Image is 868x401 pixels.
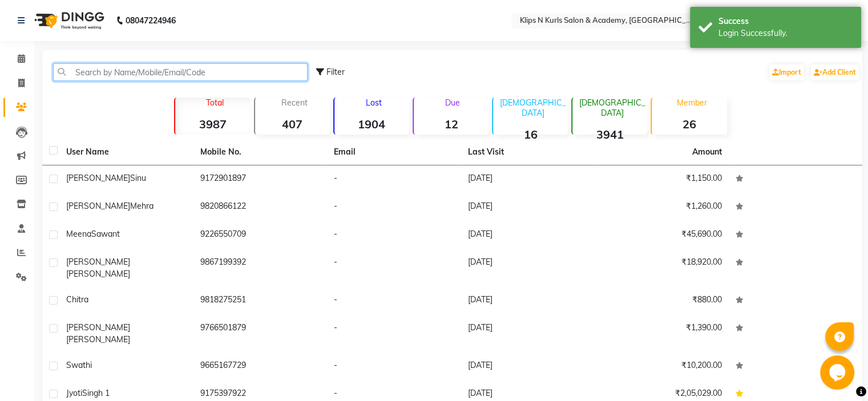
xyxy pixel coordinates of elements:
[718,15,853,27] div: Success
[334,117,409,131] strong: 1904
[66,257,130,267] span: [PERSON_NAME]
[130,201,154,211] span: Mehra
[718,27,853,39] div: Login Successfully.
[461,139,595,165] th: Last Visit
[820,355,857,390] iframe: chat widget
[339,98,409,108] p: Lost
[130,173,146,183] span: Sinu
[461,249,595,287] td: [DATE]
[193,249,328,287] td: 9867199392
[461,193,595,221] td: [DATE]
[29,5,107,37] img: logo
[769,64,804,80] a: Import
[416,98,488,108] p: Due
[326,67,345,77] span: Filter
[66,294,88,305] span: Chitra
[595,315,729,353] td: ₹1,390.00
[572,127,647,141] strong: 3941
[66,360,92,370] span: Swathi
[327,353,461,380] td: -
[327,139,461,165] th: Email
[59,139,193,165] th: User Name
[53,63,308,81] input: Search by Name/Mobile/Email/Code
[66,269,130,279] span: [PERSON_NAME]
[175,117,250,131] strong: 3987
[193,287,328,315] td: 9818275251
[327,165,461,193] td: -
[498,98,568,118] p: [DEMOGRAPHIC_DATA]
[91,229,120,239] span: Sawant
[193,139,328,165] th: Mobile No.
[595,249,729,287] td: ₹18,920.00
[577,98,647,118] p: [DEMOGRAPHIC_DATA]
[656,98,726,108] p: Member
[461,315,595,353] td: [DATE]
[595,353,729,380] td: ₹10,200.00
[595,193,729,221] td: ₹1,260.00
[260,98,330,108] p: Recent
[811,64,859,80] a: Add Client
[126,5,176,37] b: 08047224946
[414,117,488,131] strong: 12
[66,388,82,398] span: Jyoti
[180,98,250,108] p: Total
[595,221,729,249] td: ₹45,690.00
[193,353,328,380] td: 9665167729
[595,287,729,315] td: ₹880.00
[66,229,91,239] span: Meena
[461,221,595,249] td: [DATE]
[66,334,130,345] span: [PERSON_NAME]
[193,315,328,353] td: 9766501879
[652,117,726,131] strong: 26
[193,193,328,221] td: 9820866122
[595,165,729,193] td: ₹1,150.00
[327,221,461,249] td: -
[66,201,130,211] span: [PERSON_NAME]
[193,221,328,249] td: 9226550709
[193,165,328,193] td: 9172901897
[461,165,595,193] td: [DATE]
[82,388,110,398] span: Singh 1
[327,287,461,315] td: -
[493,127,568,141] strong: 16
[461,353,595,380] td: [DATE]
[327,249,461,287] td: -
[461,287,595,315] td: [DATE]
[255,117,330,131] strong: 407
[327,315,461,353] td: -
[327,193,461,221] td: -
[66,322,130,333] span: [PERSON_NAME]
[66,173,130,183] span: [PERSON_NAME]
[685,139,729,165] th: Amount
